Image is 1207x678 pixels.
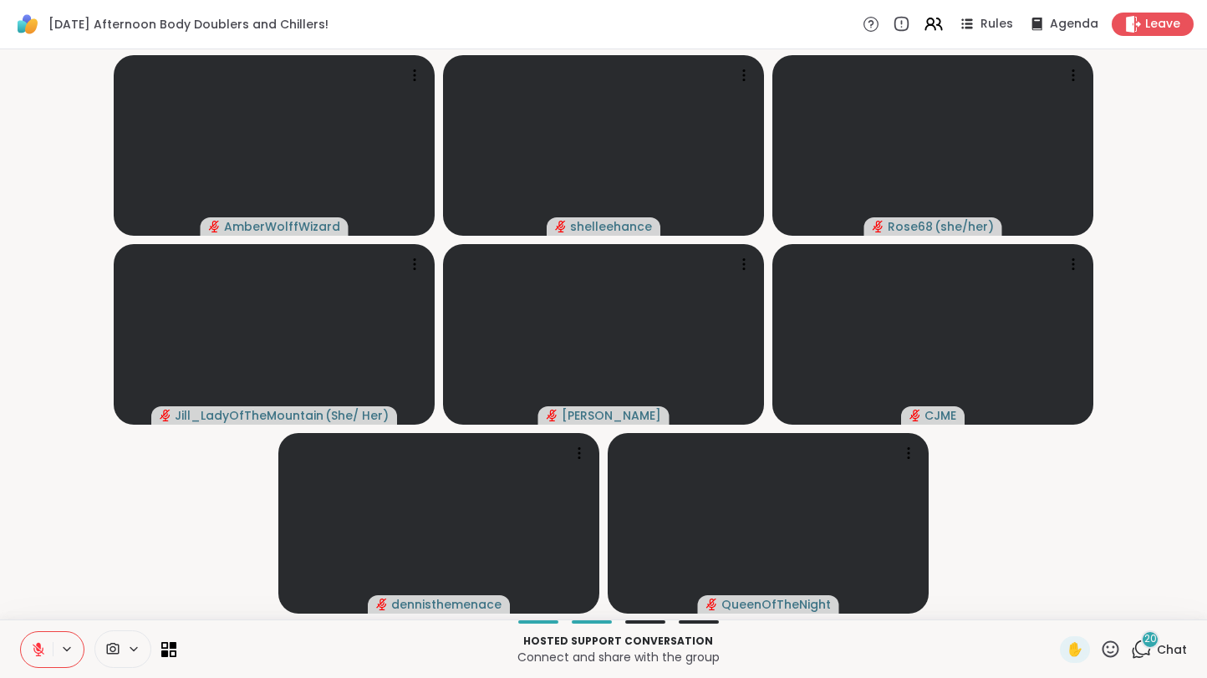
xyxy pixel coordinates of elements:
[555,221,567,232] span: audio-muted
[1067,640,1083,660] span: ✋
[570,218,652,235] span: shelleehance
[706,599,718,610] span: audio-muted
[391,596,502,613] span: dennisthemenace
[160,410,171,421] span: audio-muted
[186,649,1050,665] p: Connect and share with the group
[376,599,388,610] span: audio-muted
[1050,16,1098,33] span: Agenda
[325,407,389,424] span: ( She/ Her )
[924,407,956,424] span: CJME
[1145,16,1180,33] span: Leave
[547,410,558,421] span: audio-muted
[1144,632,1157,646] span: 20
[175,407,323,424] span: Jill_LadyOfTheMountain
[48,16,328,33] span: [DATE] Afternoon Body Doublers and Chillers!
[13,10,42,38] img: ShareWell Logomark
[721,596,831,613] span: QueenOfTheNight
[873,221,884,232] span: audio-muted
[209,221,221,232] span: audio-muted
[909,410,921,421] span: audio-muted
[935,218,994,235] span: ( she/her )
[1157,641,1187,658] span: Chat
[980,16,1013,33] span: Rules
[888,218,933,235] span: Rose68
[562,407,661,424] span: [PERSON_NAME]
[186,634,1050,649] p: Hosted support conversation
[224,218,340,235] span: AmberWolffWizard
